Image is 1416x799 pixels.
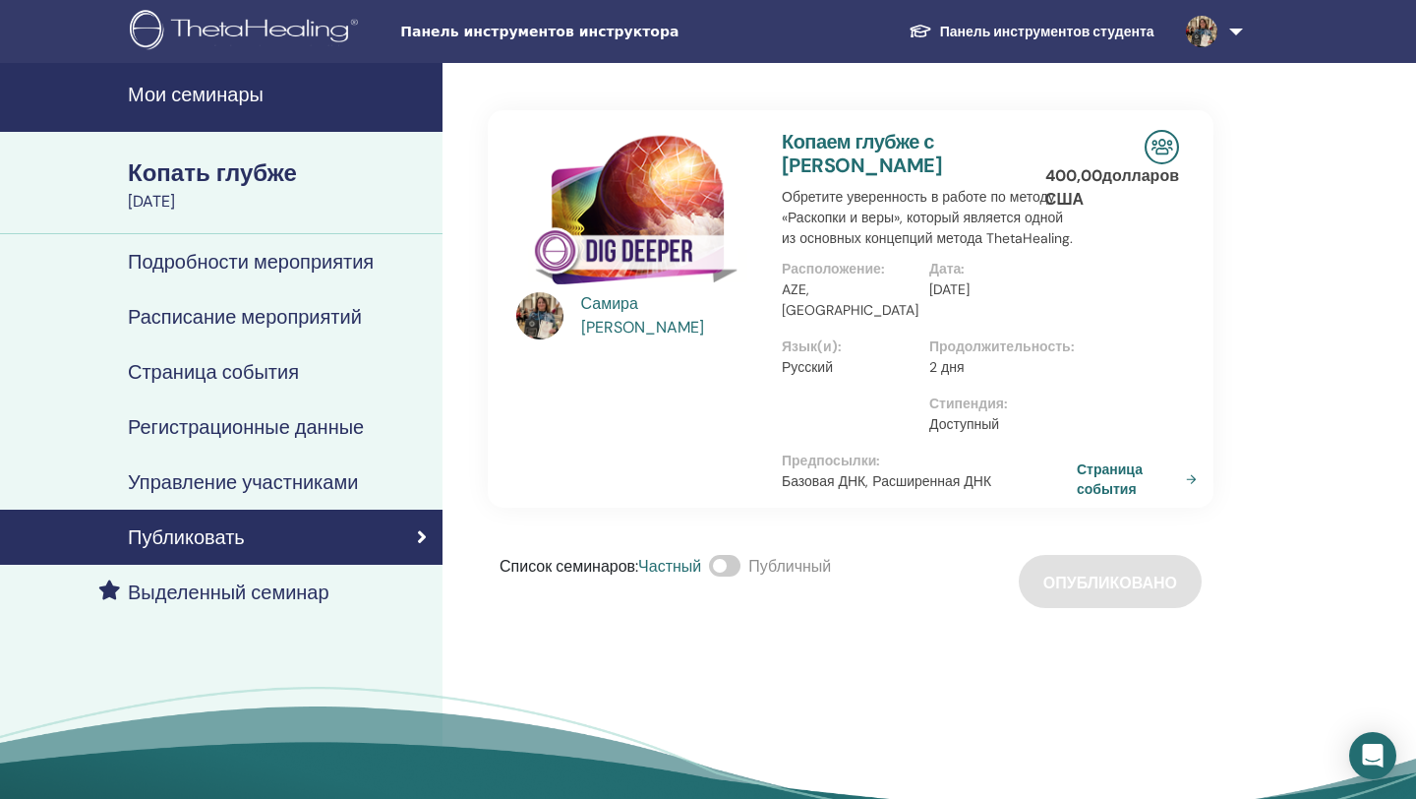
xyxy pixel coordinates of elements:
[782,472,991,490] font: Базовая ДНК, Расширенная ДНК
[838,338,842,355] font: :
[909,23,932,39] img: graduation-cap-white.svg
[782,452,876,469] font: Предпосылки
[1186,16,1217,47] img: default.jpg
[128,157,297,188] font: Копать глубже
[400,24,678,39] font: Панель инструментов инструктора
[782,280,918,319] font: AZE, [GEOGRAPHIC_DATA]
[500,556,635,577] font: Список семинаров
[581,292,763,339] a: Самира [PERSON_NAME]
[128,82,264,107] font: Мои семинары
[929,280,970,298] font: [DATE]
[1045,165,1102,186] font: 400,00
[128,580,329,605] font: Выделенный семинар
[516,130,758,298] img: Копать глубже
[128,469,358,495] font: Управление участниками
[961,260,965,277] font: :
[581,317,704,338] font: [PERSON_NAME]
[929,338,1071,355] font: Продолжительность
[638,556,701,577] font: Частный
[929,415,999,433] font: Доступный
[116,156,442,214] a: Копать глубже[DATE]
[782,129,942,178] a: Копаем глубже с [PERSON_NAME]
[130,10,365,54] img: logo.png
[1077,460,1205,498] a: Страница события
[128,304,362,330] font: Расписание мероприятий
[1004,395,1008,412] font: :
[929,358,964,376] font: 2 дня
[782,188,1073,247] font: Обретите уверенность в работе по методу «Раскопки и веры», который является одной из основных кон...
[635,556,638,577] font: :
[128,249,374,275] font: Подробности мероприятия
[782,358,833,376] font: Русский
[1071,338,1075,355] font: :
[782,260,881,277] font: Расположение
[940,23,1154,40] font: Панель инструментов студента
[128,191,175,212] font: [DATE]
[748,556,831,577] font: Публичный
[1077,461,1143,498] font: Страница события
[128,359,299,385] font: Страница события
[128,414,364,440] font: Регистрационные данные
[581,293,638,314] font: Самира
[782,338,838,355] font: Язык(и)
[128,524,245,550] font: Публиковать
[929,395,1004,412] font: Стипендия
[1045,165,1179,210] font: долларов США
[1349,732,1396,779] div: Открытый Интерком Мессенджер
[881,260,885,277] font: :
[893,13,1170,50] a: Панель инструментов студента
[929,260,961,277] font: Дата
[1145,130,1179,164] img: Очный семинар
[876,452,880,469] font: :
[516,292,563,339] img: default.jpg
